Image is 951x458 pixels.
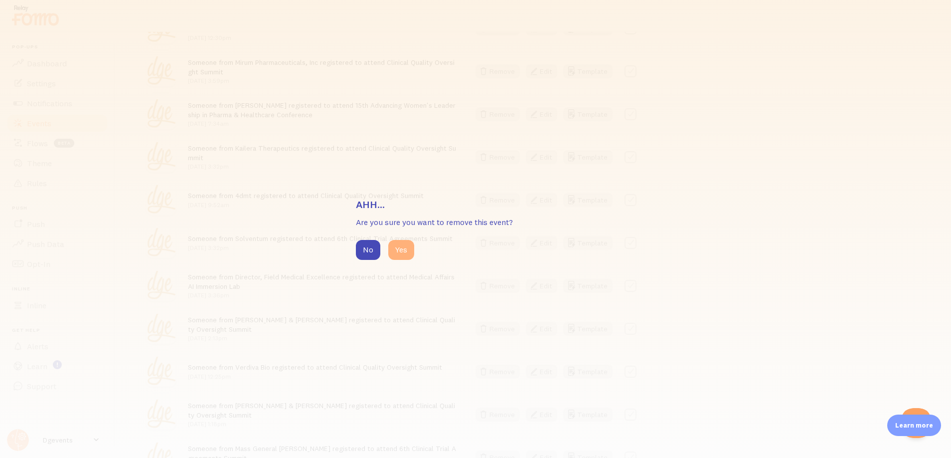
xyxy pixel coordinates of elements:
[388,240,414,260] button: Yes
[356,198,595,211] h3: Ahh...
[356,217,595,228] p: Are you sure you want to remove this event?
[356,240,380,260] button: No
[887,415,941,436] div: Learn more
[901,408,931,438] iframe: Help Scout Beacon - Open
[895,421,933,430] p: Learn more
